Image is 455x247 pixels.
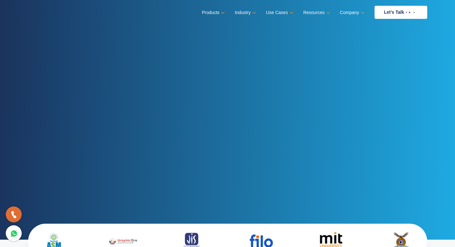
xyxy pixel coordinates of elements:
a: Products [202,8,224,17]
a: Resources [303,8,329,17]
a: Industry [235,8,255,17]
a: Use Cases [266,8,292,17]
a: Company [340,8,363,17]
a: Let’s Talk [375,6,427,19]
